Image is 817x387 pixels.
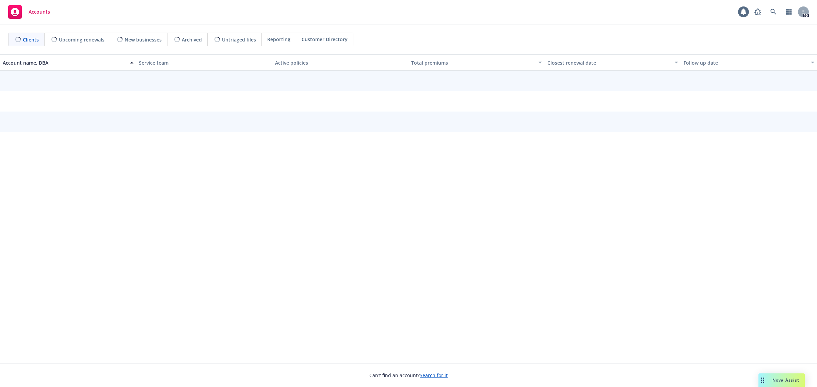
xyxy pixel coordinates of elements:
div: Closest renewal date [547,59,671,66]
span: Archived [182,36,202,43]
span: Upcoming renewals [59,36,105,43]
div: Follow up date [684,59,807,66]
button: Nova Assist [758,373,805,387]
span: New businesses [125,36,162,43]
div: Account name, DBA [3,59,126,66]
span: Accounts [29,9,50,15]
button: Active policies [272,54,408,71]
div: Total premiums [411,59,534,66]
span: Untriaged files [222,36,256,43]
a: Report a Bug [751,5,765,19]
a: Switch app [782,5,796,19]
a: Accounts [5,2,53,21]
span: Nova Assist [772,377,799,383]
div: Service team [139,59,270,66]
span: Clients [23,36,39,43]
span: Customer Directory [302,36,348,43]
span: Reporting [267,36,290,43]
button: Service team [136,54,272,71]
div: Active policies [275,59,406,66]
button: Closest renewal date [545,54,681,71]
span: Can't find an account? [369,372,448,379]
a: Search for it [420,372,448,378]
button: Follow up date [681,54,817,71]
div: Drag to move [758,373,767,387]
a: Search [767,5,780,19]
button: Total premiums [408,54,545,71]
